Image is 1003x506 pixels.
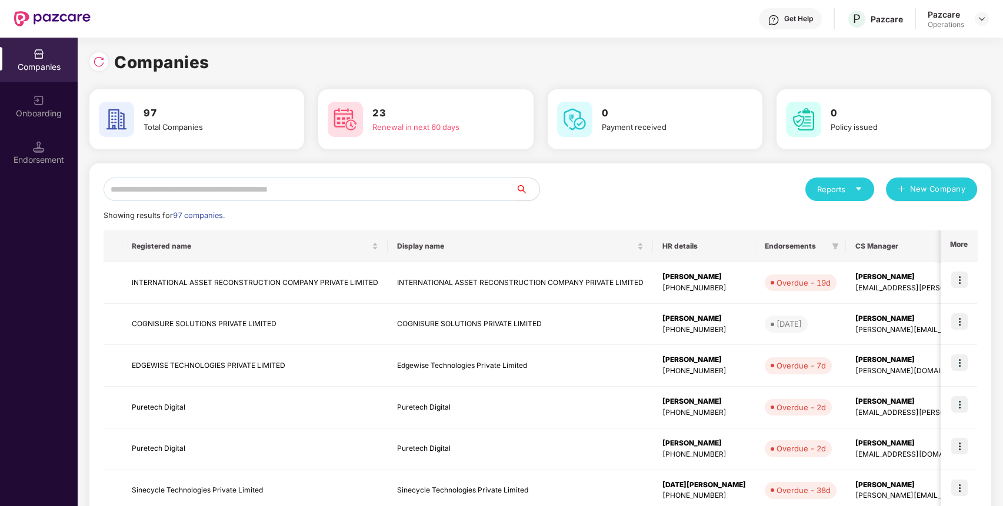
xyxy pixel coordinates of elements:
[777,360,826,371] div: Overdue - 7d
[977,14,987,24] img: svg+xml;base64,PHN2ZyBpZD0iRHJvcGRvd24tMzJ4MzIiIHhtbG5zPSJodHRwOi8vd3d3LnczLm9yZy8yMDAwL3N2ZyIgd2...
[871,14,903,25] div: Pazcare
[928,20,964,29] div: Operations
[144,121,271,133] div: Total Companies
[388,345,653,387] td: Edgewise Technologies Private Limited
[951,354,968,371] img: icon
[662,490,746,501] div: [PHONE_NUMBER]
[114,49,209,75] h1: Companies
[33,141,45,153] img: svg+xml;base64,PHN2ZyB3aWR0aD0iMTQuNSIgaGVpZ2h0PSIxNC41IiB2aWV3Qm94PSIwIDAgMTYgMTYiIGZpbGw9Im5vbm...
[951,313,968,330] img: icon
[662,272,746,283] div: [PERSON_NAME]
[951,272,968,288] img: icon
[388,428,653,470] td: Puretech Digital
[388,262,653,304] td: INTERNATIONAL ASSET RECONSTRUCTION COMPANY PRIVATE LIMITED
[784,14,813,24] div: Get Help
[662,449,746,460] div: [PHONE_NUMBER]
[122,428,388,470] td: Puretech Digital
[777,484,831,496] div: Overdue - 38d
[388,304,653,346] td: COGNISURE SOLUTIONS PRIVATE LIMITED
[662,324,746,336] div: [PHONE_NUMBER]
[372,106,500,121] h3: 23
[777,443,826,454] div: Overdue - 2d
[104,211,225,220] span: Showing results for
[132,242,369,251] span: Registered name
[653,230,755,262] th: HR details
[122,387,388,428] td: Puretech Digital
[662,313,746,324] div: [PERSON_NAME]
[93,56,105,68] img: svg+xml;base64,PHN2ZyBpZD0iUmVsb2FkLTMyeDMyIiB4bWxucz0iaHR0cDovL3d3dy53My5vcmcvMjAwMC9zdmciIHdpZH...
[99,102,134,137] img: svg+xml;base64,PHN2ZyB4bWxucz0iaHR0cDovL3d3dy53My5vcmcvMjAwMC9zdmciIHdpZHRoPSI2MCIgaGVpZ2h0PSI2MC...
[777,401,826,413] div: Overdue - 2d
[602,106,729,121] h3: 0
[853,12,861,26] span: P
[928,9,964,20] div: Pazcare
[662,438,746,449] div: [PERSON_NAME]
[910,183,966,195] span: New Company
[515,185,539,194] span: search
[173,211,225,220] span: 97 companies.
[388,230,653,262] th: Display name
[515,177,540,201] button: search
[662,396,746,407] div: [PERSON_NAME]
[832,243,839,250] span: filter
[122,230,388,262] th: Registered name
[397,242,635,251] span: Display name
[122,262,388,304] td: INTERNATIONAL ASSET RECONSTRUCTION COMPANY PRIVATE LIMITED
[768,14,779,26] img: svg+xml;base64,PHN2ZyBpZD0iSGVscC0zMngzMiIgeG1sbnM9Imh0dHA6Ly93d3cudzMub3JnLzIwMDAvc3ZnIiB3aWR0aD...
[662,407,746,418] div: [PHONE_NUMBER]
[765,242,827,251] span: Endorsements
[786,102,821,137] img: svg+xml;base64,PHN2ZyB4bWxucz0iaHR0cDovL3d3dy53My5vcmcvMjAwMC9zdmciIHdpZHRoPSI2MCIgaGVpZ2h0PSI2MC...
[662,366,746,377] div: [PHONE_NUMBER]
[817,183,862,195] div: Reports
[777,318,802,330] div: [DATE]
[388,387,653,428] td: Puretech Digital
[886,177,977,201] button: plusNew Company
[33,95,45,106] img: svg+xml;base64,PHN2ZyB3aWR0aD0iMjAiIGhlaWdodD0iMjAiIHZpZXdCb3g9IjAgMCAyMCAyMCIgZmlsbD0ibm9uZSIgeG...
[372,121,500,133] div: Renewal in next 60 days
[831,106,958,121] h3: 0
[662,480,746,491] div: [DATE][PERSON_NAME]
[951,480,968,496] img: icon
[951,396,968,413] img: icon
[829,239,841,253] span: filter
[122,304,388,346] td: COGNISURE SOLUTIONS PRIVATE LIMITED
[662,283,746,294] div: [PHONE_NUMBER]
[951,438,968,454] img: icon
[898,185,905,195] span: plus
[602,121,729,133] div: Payment received
[33,48,45,60] img: svg+xml;base64,PHN2ZyBpZD0iQ29tcGFuaWVzIiB4bWxucz0iaHR0cDovL3d3dy53My5vcmcvMjAwMC9zdmciIHdpZHRoPS...
[777,277,831,289] div: Overdue - 19d
[122,345,388,387] td: EDGEWISE TECHNOLOGIES PRIVATE LIMITED
[831,121,958,133] div: Policy issued
[855,185,862,193] span: caret-down
[328,102,363,137] img: svg+xml;base64,PHN2ZyB4bWxucz0iaHR0cDovL3d3dy53My5vcmcvMjAwMC9zdmciIHdpZHRoPSI2MCIgaGVpZ2h0PSI2MC...
[144,106,271,121] h3: 97
[14,11,91,26] img: New Pazcare Logo
[557,102,592,137] img: svg+xml;base64,PHN2ZyB4bWxucz0iaHR0cDovL3d3dy53My5vcmcvMjAwMC9zdmciIHdpZHRoPSI2MCIgaGVpZ2h0PSI2MC...
[941,230,977,262] th: More
[662,354,746,366] div: [PERSON_NAME]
